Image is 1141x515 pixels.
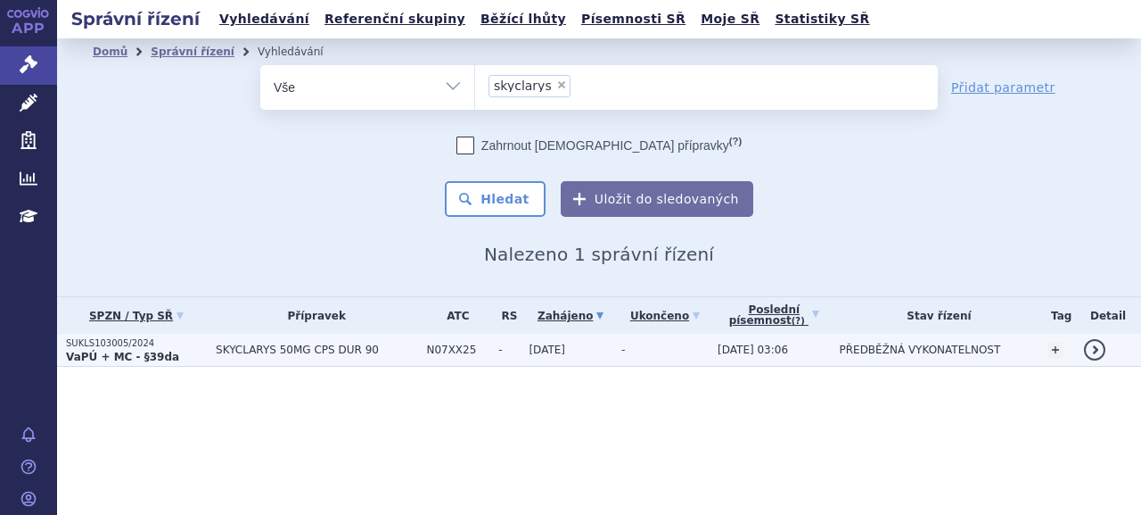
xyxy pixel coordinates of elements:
[498,344,520,356] span: -
[66,337,207,350] p: SUKLS103005/2024
[207,297,417,334] th: Přípravek
[445,181,546,217] button: Hledat
[258,38,347,65] li: Vyhledávání
[718,344,788,356] span: [DATE] 03:06
[426,344,489,356] span: N07XX25
[529,344,565,356] span: [DATE]
[1038,297,1075,334] th: Tag
[561,181,753,217] button: Uložit do sledovaných
[484,244,714,265] span: Nalezeno 1 správní řízení
[576,74,586,96] input: skyclarys
[319,7,471,31] a: Referenční skupiny
[1047,342,1063,358] a: +
[792,316,805,327] abbr: (?)
[729,136,742,147] abbr: (?)
[66,351,179,363] strong: VaPÚ + MC - §39da
[66,303,207,328] a: SPZN / Typ SŘ
[830,297,1038,334] th: Stav řízení
[718,297,830,334] a: Poslednípísemnost(?)
[621,303,709,328] a: Ukončeno
[769,7,874,31] a: Statistiky SŘ
[621,344,625,356] span: -
[494,79,552,92] span: skyclarys
[151,46,234,58] a: Správní řízení
[57,6,214,31] h2: Správní řízení
[475,7,571,31] a: Běžící lhůty
[489,297,520,334] th: RS
[216,344,417,356] span: SKYCLARYS 50MG CPS DUR 90
[839,344,1000,356] span: PŘEDBĚŽNÁ VYKONATELNOST
[556,79,567,90] span: ×
[951,79,1055,96] a: Přidat parametr
[214,7,315,31] a: Vyhledávání
[695,7,765,31] a: Moje SŘ
[529,303,612,328] a: Zahájeno
[417,297,489,334] th: ATC
[456,137,742,154] label: Zahrnout [DEMOGRAPHIC_DATA] přípravky
[1084,339,1105,361] a: detail
[93,46,127,58] a: Domů
[1075,297,1141,334] th: Detail
[576,7,691,31] a: Písemnosti SŘ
